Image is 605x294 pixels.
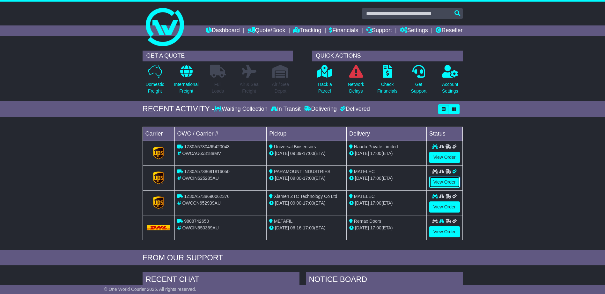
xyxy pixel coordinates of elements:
span: OWCIN650369AU [182,225,218,230]
span: OWCCN652939AU [182,200,221,206]
span: 17:00 [303,151,314,156]
span: 17:00 [370,225,381,230]
span: 17:00 [303,200,314,206]
p: Air / Sea Depot [272,81,289,94]
span: [DATE] [275,176,289,181]
img: GetCarrierServiceLogo [153,147,164,159]
p: Check Financials [377,81,397,94]
a: Settings [400,25,428,36]
span: 06:16 [290,225,301,230]
a: InternationalFreight [174,65,199,98]
div: - (ETA) [269,150,344,157]
span: OWCIN625285AU [182,176,218,181]
td: Carrier [143,127,174,141]
span: [DATE] [355,200,369,206]
p: Track a Parcel [317,81,332,94]
span: 17:00 [370,200,381,206]
a: View Order [429,152,460,163]
div: NOTICE BOARD [306,272,463,289]
span: 17:00 [370,151,381,156]
span: Naadu Private Limited [354,144,398,149]
div: RECENT CHAT [143,272,299,289]
p: Air & Sea Freight [240,81,259,94]
span: 9808742650 [184,219,209,224]
span: © One World Courier 2025. All rights reserved. [104,287,196,292]
span: 1Z30A5738691816050 [184,169,229,174]
span: [DATE] [355,176,369,181]
td: OWC / Carrier # [174,127,267,141]
div: (ETA) [349,175,424,182]
p: Network Delays [348,81,364,94]
span: 17:00 [303,225,314,230]
img: GetCarrierServiceLogo [153,196,164,209]
span: PARAMOUNT INDUSTRIES [274,169,330,174]
div: (ETA) [349,200,424,206]
a: Reseller [436,25,462,36]
span: Universal Biosensors [274,144,316,149]
a: CheckFinancials [377,65,398,98]
a: DomesticFreight [145,65,164,98]
a: AccountSettings [442,65,459,98]
span: MATELEC [354,194,375,199]
p: International Freight [174,81,199,94]
span: Remax Doors [354,219,381,224]
a: Tracking [293,25,321,36]
p: Full Loads [210,81,226,94]
span: Xiamen ZTC Technology Co Ltd [274,194,337,199]
div: FROM OUR SUPPORT [143,253,463,262]
div: - (ETA) [269,175,344,182]
div: Waiting Collection [214,106,269,113]
span: OWCAU653188MV [182,151,221,156]
span: [DATE] [275,200,289,206]
span: [DATE] [275,151,289,156]
a: View Order [429,177,460,188]
div: - (ETA) [269,225,344,231]
div: QUICK ACTIONS [312,51,463,61]
span: 09:00 [290,176,301,181]
td: Pickup [267,127,347,141]
a: GetSupport [410,65,427,98]
div: Delivered [338,106,370,113]
a: Support [366,25,392,36]
p: Account Settings [442,81,458,94]
span: 1Z30A5738690062376 [184,194,229,199]
p: Get Support [411,81,426,94]
span: 17:00 [303,176,314,181]
span: 17:00 [370,176,381,181]
td: Status [426,127,462,141]
div: GET A QUOTE [143,51,293,61]
span: [DATE] [275,225,289,230]
span: MATELEC [354,169,375,174]
img: DHL.png [147,225,171,230]
a: View Order [429,201,460,213]
a: NetworkDelays [347,65,364,98]
div: RECENT ACTIVITY - [143,104,215,114]
a: Financials [329,25,358,36]
span: 09:39 [290,151,301,156]
a: Track aParcel [317,65,332,98]
img: GetCarrierServiceLogo [153,171,164,184]
a: Quote/Book [247,25,285,36]
a: Dashboard [206,25,240,36]
div: In Transit [269,106,302,113]
a: View Order [429,226,460,237]
span: 1Z30A5730495420043 [184,144,229,149]
p: Domestic Freight [145,81,164,94]
div: (ETA) [349,225,424,231]
span: [DATE] [355,225,369,230]
td: Delivery [346,127,426,141]
div: (ETA) [349,150,424,157]
span: 09:00 [290,200,301,206]
div: Delivering [302,106,338,113]
span: [DATE] [355,151,369,156]
span: METAFIL [274,219,292,224]
div: - (ETA) [269,200,344,206]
